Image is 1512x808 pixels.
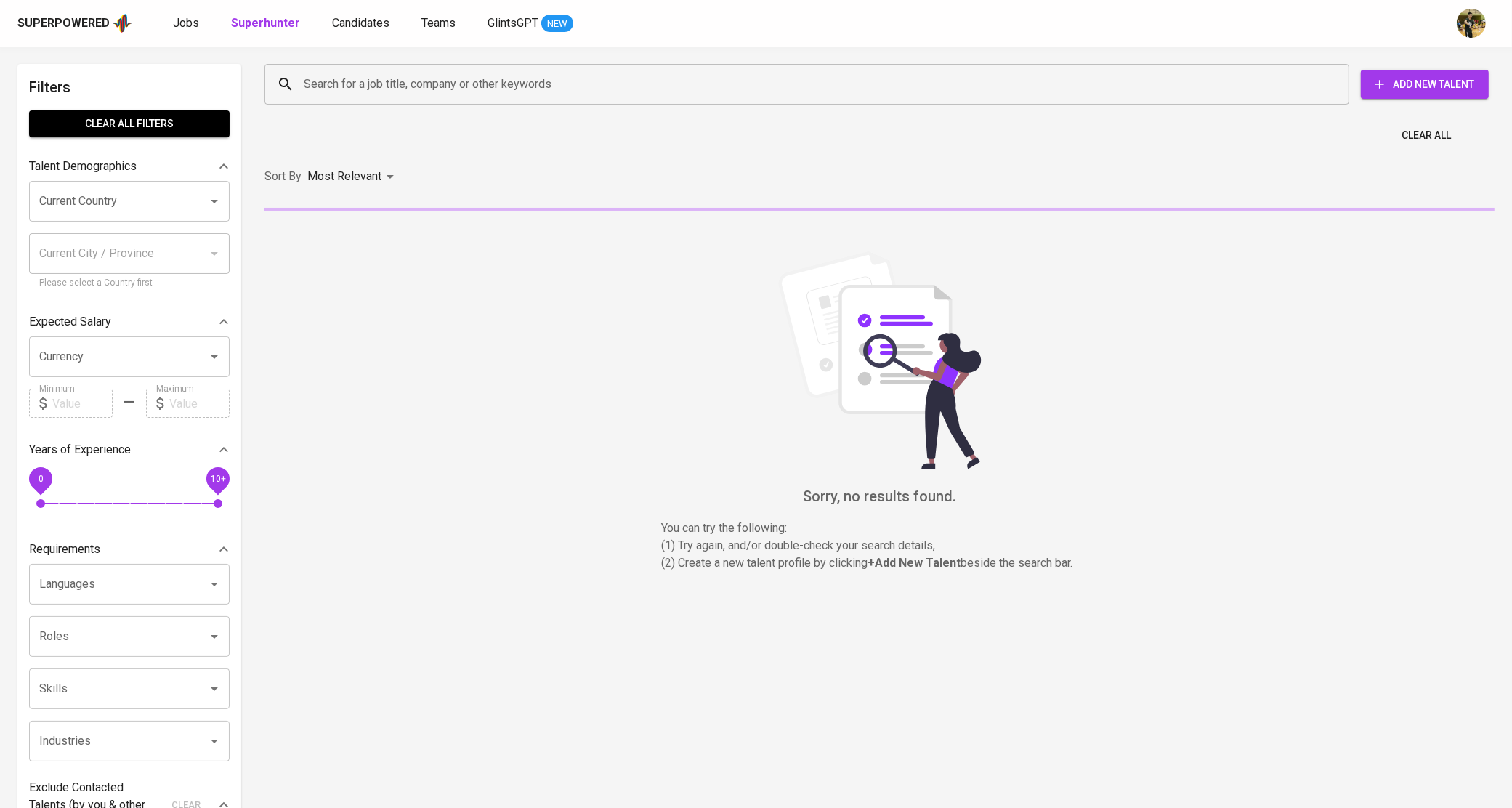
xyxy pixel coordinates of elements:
div: Talent Demographics [29,152,230,181]
div: Requirements [29,535,230,564]
p: Requirements [29,541,100,558]
span: GlintsGPT [488,16,538,30]
a: Superhunter [231,15,303,33]
h6: Filters [29,76,230,99]
p: Most Relevant [307,168,381,185]
div: Years of Experience [29,435,230,464]
p: Talent Demographics [29,158,137,175]
img: file_searching.svg [771,251,989,469]
span: Add New Talent [1372,76,1477,94]
p: Expected Salary [29,313,111,331]
div: Most Relevant [307,163,399,190]
button: Open [204,679,225,699]
input: Value [52,389,113,418]
input: Value [169,389,230,418]
button: Open [204,731,225,751]
a: Superpoweredapp logo [17,12,132,34]
img: yongcheng@glints.com [1457,9,1486,38]
b: Superhunter [231,16,300,30]
span: Clear All [1402,126,1451,145]
span: Candidates [332,16,389,30]
span: 0 [38,474,43,484]
a: Jobs [173,15,202,33]
a: Candidates [332,15,392,33]
button: Open [204,191,225,211]
img: app logo [113,12,132,34]
button: Clear All filters [29,110,230,137]
button: Open [204,347,225,367]
button: Open [204,574,225,594]
p: You can try the following : [662,520,1098,537]
div: Superpowered [17,15,110,32]
button: Clear All [1396,122,1457,149]
span: 10+ [210,474,225,484]
b: + Add New Talent [868,556,961,570]
a: Teams [421,15,458,33]
span: Teams [421,16,456,30]
p: (2) Create a new talent profile by clicking beside the search bar. [662,554,1098,572]
p: (1) Try again, and/or double-check your search details, [662,537,1098,554]
a: GlintsGPT NEW [488,15,573,33]
button: Add New Talent [1361,70,1489,99]
p: Years of Experience [29,441,131,458]
span: NEW [541,17,573,31]
span: Jobs [173,16,199,30]
p: Sort By [264,168,302,185]
button: Open [204,626,225,647]
span: Clear All filters [41,115,218,133]
h6: Sorry, no results found. [264,485,1495,508]
p: Please select a Country first [39,276,219,291]
div: Expected Salary [29,307,230,336]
